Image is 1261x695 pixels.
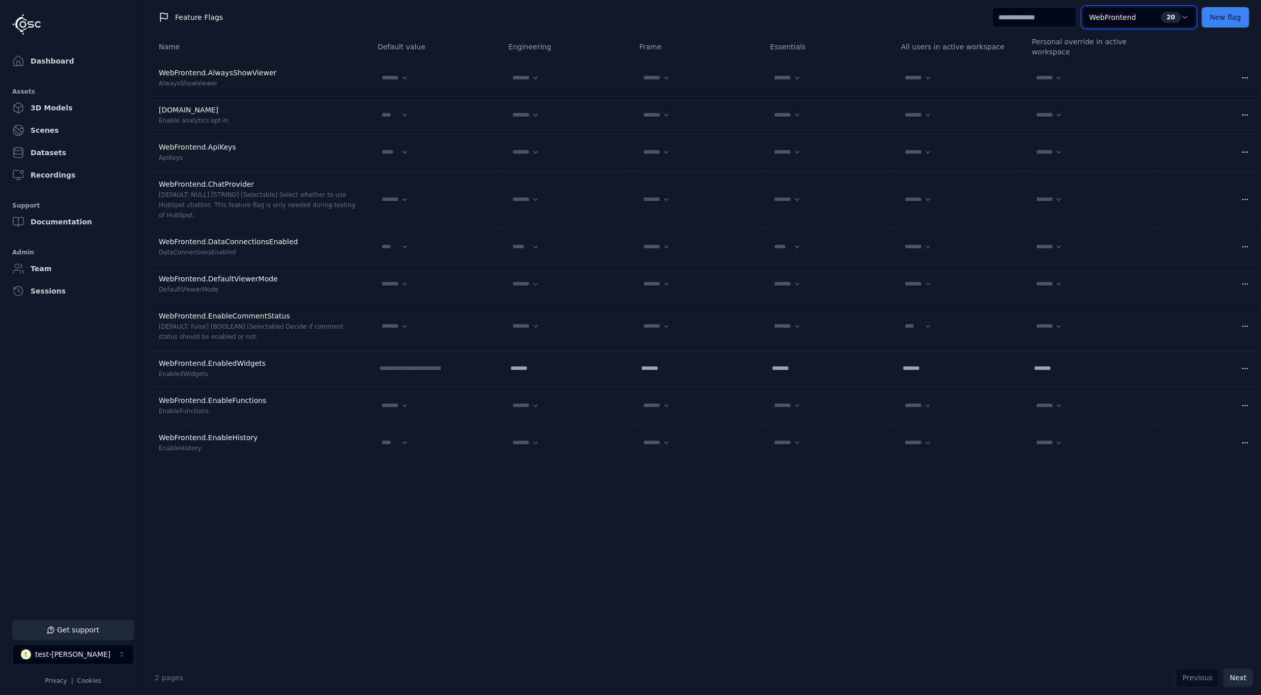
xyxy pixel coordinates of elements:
th: Essentials [762,35,893,59]
span: ApiKeys [159,154,183,161]
span: EnabledWidgets [159,370,208,378]
span: WebFrontend.DataConnectionsEnabled [159,238,298,246]
a: Dashboard [8,51,138,71]
button: Select a workspace [12,644,134,664]
a: Sessions [8,281,138,301]
span: [DOMAIN_NAME] [159,106,218,114]
a: Cookies [77,677,101,684]
th: Frame [631,35,762,59]
span: WebFrontend.DefaultViewerMode [159,275,278,283]
th: Name [147,35,369,59]
a: Privacy [45,677,67,684]
span: 2 pages [155,674,183,682]
a: Scenes [8,120,138,140]
img: Logo [12,14,41,35]
span: [DEFAULT: NULL] [STRING] [Selectable] Select whether to use HubSpot chatbot. This feature flag is... [159,191,355,219]
div: Assets [12,85,134,98]
span: WebFrontend.ApiKeys [159,143,236,151]
span: | [71,677,73,684]
div: t [21,649,31,659]
div: Support [12,199,134,212]
button: Get support [12,620,134,640]
th: Default value [369,35,500,59]
span: WebFrontend.AlwaysShowViewer [159,69,276,77]
span: WebFrontend.EnableHistory [159,433,257,442]
a: Documentation [8,212,138,232]
span: EnableHistory [159,445,202,452]
a: 3D Models [8,98,138,118]
span: AlwaysShowViewer [159,80,217,87]
button: Next [1223,669,1253,687]
button: New flag [1201,7,1249,27]
span: Feature Flags [175,12,223,22]
a: Datasets [8,142,138,163]
th: Engineering [500,35,631,59]
th: Personal override in active workspace [1023,35,1154,59]
span: WebFrontend.EnableCommentStatus [159,312,290,320]
span: EnableFunctions [159,408,209,415]
span: [DEFAULT: False] [BOOLEAN] [Selectable] Decide if comment status should be enabled or not. [159,323,343,340]
span: WebFrontend.EnableFunctions [159,396,266,404]
a: Team [8,258,138,279]
span: DataConnectionsEnabled [159,249,236,256]
div: test-[PERSON_NAME] [35,649,110,659]
th: All users in active workspace [893,35,1023,59]
div: Admin [12,246,134,258]
a: Recordings [8,165,138,185]
span: WebFrontend.ChatProvider [159,180,254,188]
span: Enable analytics opt-in [159,117,228,124]
span: WebFrontend.EnabledWidgets [159,359,266,367]
span: DefaultViewerMode [159,286,218,293]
